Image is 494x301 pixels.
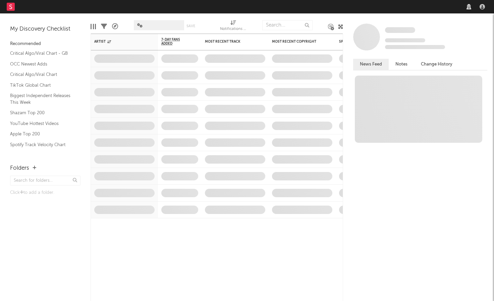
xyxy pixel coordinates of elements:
[385,45,445,49] span: 0 fans last week
[10,189,80,197] div: Click to add a folder.
[161,38,188,46] span: 7-Day Fans Added
[272,40,322,44] div: Most Recent Copyright
[112,17,118,36] div: A&R Pipeline
[10,82,74,89] a: TikTok Global Chart
[220,25,247,33] div: Notifications (Artist)
[10,164,29,172] div: Folders
[385,38,425,42] span: Tracking Since: [DATE]
[10,25,80,33] div: My Discovery Checklist
[385,27,415,33] span: Some Artist
[339,40,389,44] div: Spotify Monthly Listeners
[10,141,74,148] a: Spotify Track Velocity Chart
[101,17,107,36] div: Filters
[389,59,414,70] button: Notes
[186,24,195,28] button: Save
[262,20,313,30] input: Search...
[10,130,74,138] a: Apple Top 200
[10,71,74,78] a: Critical Algo/Viral Chart
[10,50,74,57] a: Critical Algo/Viral Chart - GB
[10,40,80,48] div: Recommended
[10,109,74,117] a: Shazam Top 200
[414,59,459,70] button: Change History
[91,17,96,36] div: Edit Columns
[353,59,389,70] button: News Feed
[205,40,255,44] div: Most Recent Track
[10,176,80,185] input: Search for folders...
[10,60,74,68] a: OCC Newest Adds
[220,17,247,36] div: Notifications (Artist)
[10,152,74,159] a: Recommended For You
[10,92,74,106] a: Biggest Independent Releases This Week
[385,27,415,34] a: Some Artist
[10,120,74,127] a: YouTube Hottest Videos
[94,40,145,44] div: Artist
